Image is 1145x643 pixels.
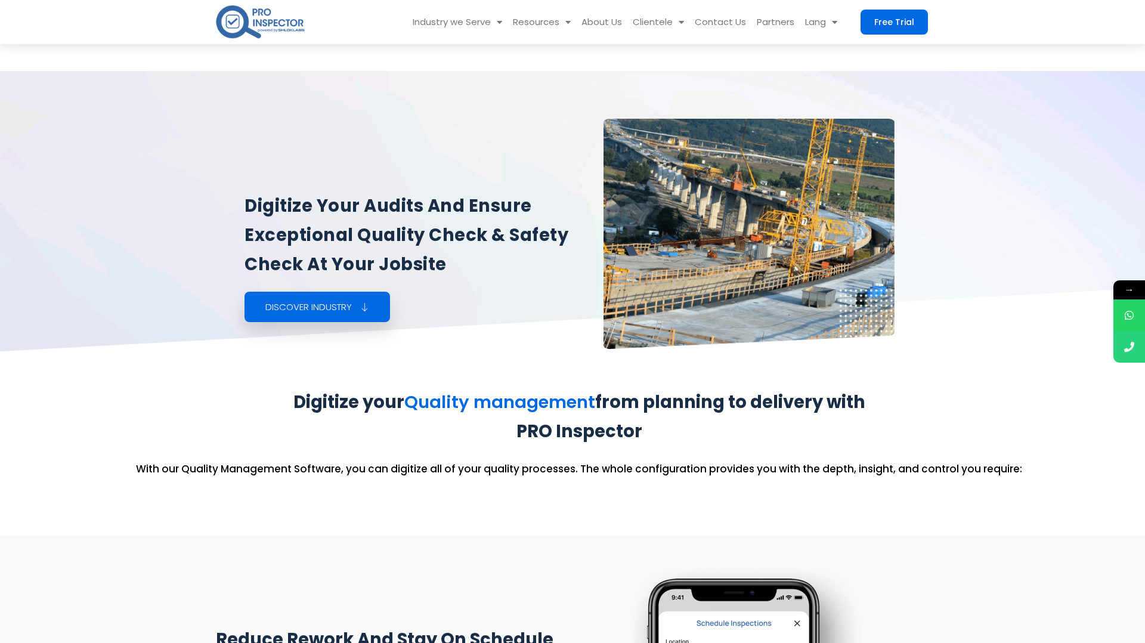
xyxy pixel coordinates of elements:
span: Discover Industry [265,302,352,311]
a: Quality management [404,390,595,414]
span: Free Trial [874,18,914,26]
img: constructionandrealestate-banner [604,119,895,349]
a: Discover Industry [245,292,390,322]
h1: Digitize your audits and ensure exceptional quality check & safety check at your jobsite [245,191,598,280]
div: Digitize your from planning to delivery with PRO Inspector [106,388,1052,447]
a: Free Trial [861,10,928,35]
span: → [1113,280,1145,299]
img: pro-inspector-logo [215,3,306,41]
p: With our Quality Management Software, you can digitize all of your quality processes. The whole c... [106,459,1052,479]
